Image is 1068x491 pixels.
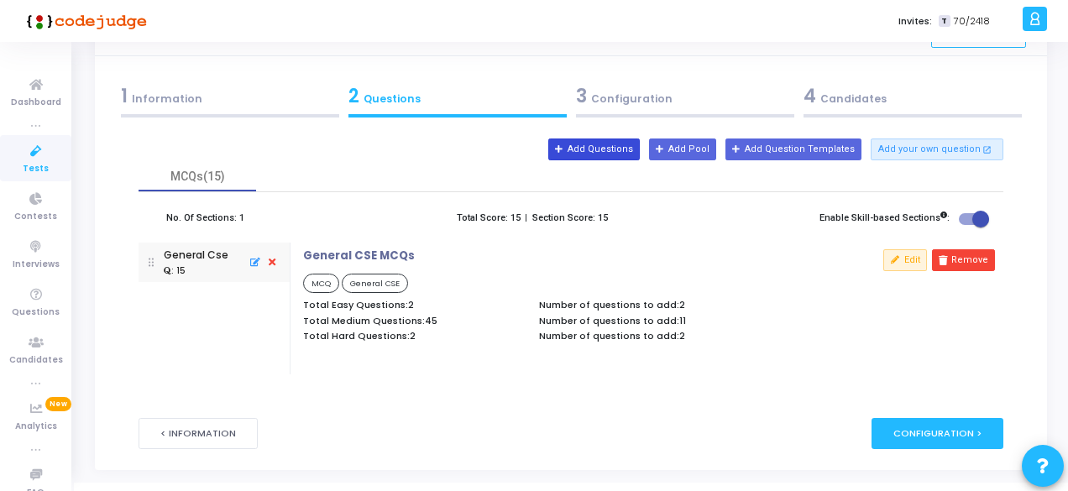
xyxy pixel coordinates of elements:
a: 1Information [116,77,343,123]
button: Edit [883,249,927,271]
span: MCQ [303,274,339,292]
p: Number of questions to add: [539,300,758,311]
mat-icon: open_in_new [982,144,992,155]
button: Add Questions [548,138,640,160]
span: 3 [576,83,587,109]
a: 3Configuration [571,77,798,123]
span: 70/2418 [954,14,990,29]
label: Section Score: 15 [532,212,608,226]
label: No. Of Sections: 1 [166,212,244,226]
div: Configuration > [872,418,1003,449]
span: 2 [348,83,359,109]
span: New [45,397,71,411]
span: 2 [410,329,416,342]
div: Configuration [576,82,794,110]
p: Number of questions to add: [539,331,758,342]
span: Dashboard [11,96,61,110]
b: | [525,212,527,223]
span: T [939,15,950,28]
a: 4Candidates [798,77,1026,123]
span: 2 [679,329,685,342]
label: Enable Skill-based Sections : [819,212,950,226]
p: Total Medium Questions: [303,316,522,326]
button: Remove [932,249,995,271]
span: 45 [425,314,437,327]
span: Candidates [9,353,63,368]
img: logo [21,4,147,38]
p: Total Hard Questions: [303,331,522,342]
div: : 15 [164,265,186,278]
button: < Information [139,418,258,449]
div: General Cse [164,248,228,263]
button: Add your own question [871,138,1003,160]
span: Questions [12,306,60,320]
p: General CSE MCQs [303,249,415,263]
span: General CSE [342,274,408,292]
button: Add Pool [649,138,716,160]
span: 4 [804,83,816,109]
span: Contests [14,210,57,224]
a: 2Questions [343,77,571,123]
p: Total Easy Questions: [303,300,522,311]
img: drag icon [149,243,154,282]
span: 2 [679,298,685,311]
div: Information [121,82,339,110]
div: MCQs(15) [149,168,246,185]
span: 1 [121,83,128,109]
span: 2 [408,298,414,311]
span: Analytics [15,420,57,434]
span: Interviews [13,258,60,272]
p: Number of questions to add: [539,316,758,326]
button: Add Question Templates [725,138,861,160]
label: Invites: [898,14,932,29]
span: 11 [679,314,686,327]
label: Total Score: 15 [457,212,521,226]
span: Tests [23,162,49,176]
div: Questions [348,82,567,110]
div: Candidates [804,82,1022,110]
